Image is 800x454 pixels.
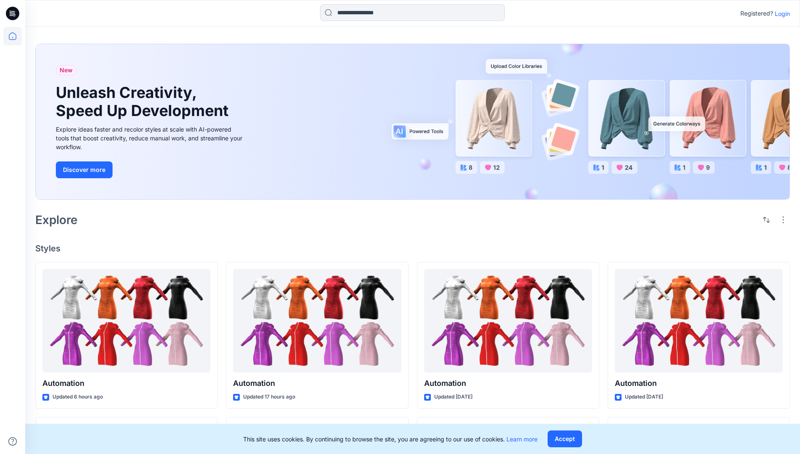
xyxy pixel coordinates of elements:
[615,269,783,373] a: Automation
[42,269,210,373] a: Automation
[424,377,592,389] p: Automation
[740,8,773,18] p: Registered?
[434,393,472,401] p: Updated [DATE]
[56,84,232,120] h1: Unleash Creativity, Speed Up Development
[233,377,401,389] p: Automation
[233,269,401,373] a: Automation
[35,243,790,253] h4: Styles
[35,213,78,227] h2: Explore
[56,161,113,178] button: Discover more
[548,430,582,447] button: Accept
[424,269,592,373] a: Automation
[56,161,245,178] a: Discover more
[60,65,73,75] span: New
[506,436,538,443] a: Learn more
[52,393,103,401] p: Updated 6 hours ago
[615,377,783,389] p: Automation
[625,393,663,401] p: Updated [DATE]
[243,393,295,401] p: Updated 17 hours ago
[243,435,538,443] p: This site uses cookies. By continuing to browse the site, you are agreeing to our use of cookies.
[56,125,245,151] div: Explore ideas faster and recolor styles at scale with AI-powered tools that boost creativity, red...
[42,377,210,389] p: Automation
[775,9,790,18] p: Login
